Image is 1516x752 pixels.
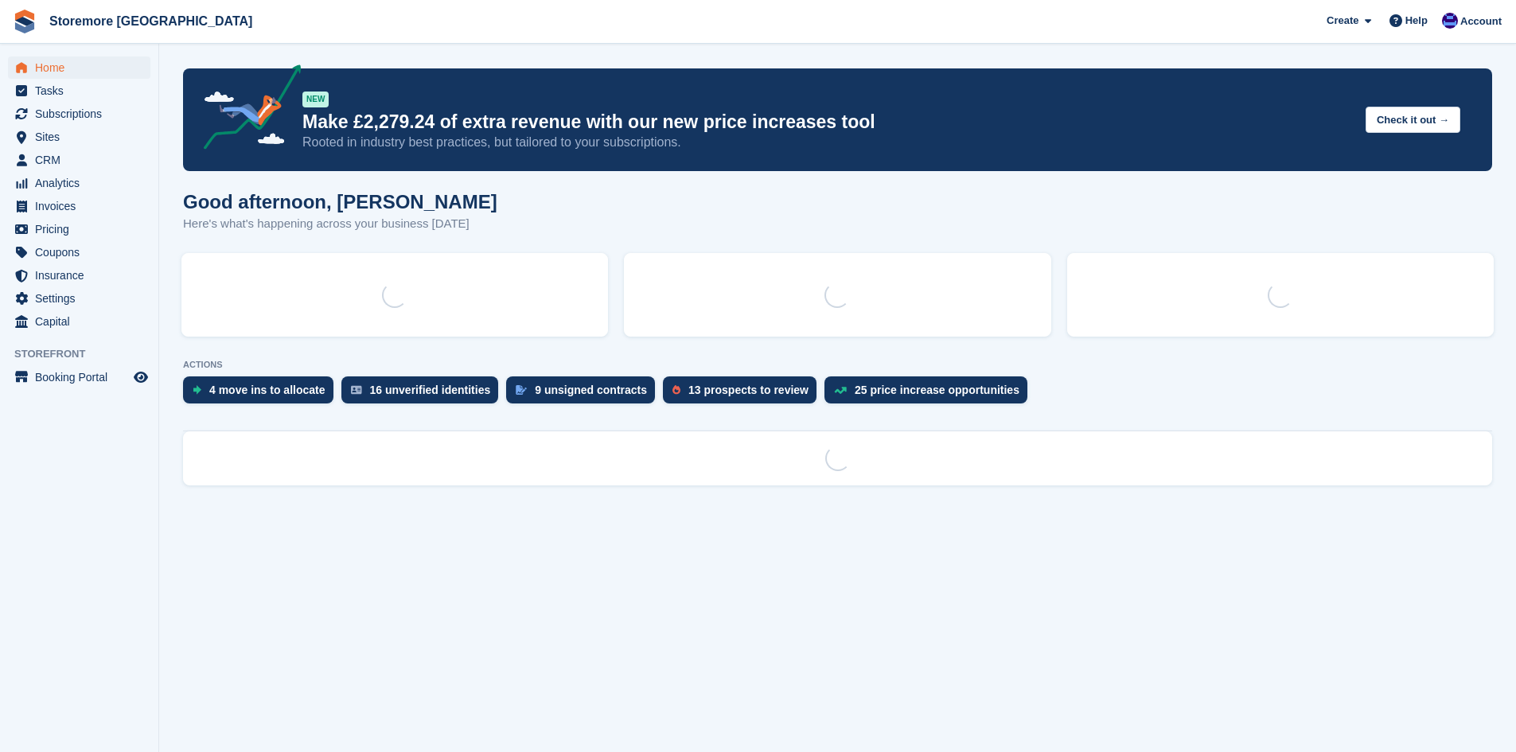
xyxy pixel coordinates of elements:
span: Storefront [14,346,158,362]
a: 25 price increase opportunities [824,376,1035,411]
a: menu [8,241,150,263]
span: Pricing [35,218,131,240]
span: Account [1460,14,1502,29]
span: CRM [35,149,131,171]
a: menu [8,80,150,102]
span: Coupons [35,241,131,263]
p: ACTIONS [183,360,1492,370]
a: menu [8,287,150,310]
a: menu [8,218,150,240]
span: Capital [35,310,131,333]
a: menu [8,366,150,388]
div: 9 unsigned contracts [535,384,647,396]
img: verify_identity-adf6edd0f0f0b5bbfe63781bf79b02c33cf7c696d77639b501bdc392416b5a36.svg [351,385,362,395]
a: 16 unverified identities [341,376,507,411]
span: Insurance [35,264,131,286]
img: Angela [1442,13,1458,29]
span: Sites [35,126,131,148]
img: move_ins_to_allocate_icon-fdf77a2bb77ea45bf5b3d319d69a93e2d87916cf1d5bf7949dd705db3b84f3ca.svg [193,385,201,395]
a: menu [8,103,150,125]
img: stora-icon-8386f47178a22dfd0bd8f6a31ec36ba5ce8667c1dd55bd0f319d3a0aa187defe.svg [13,10,37,33]
a: menu [8,172,150,194]
span: Analytics [35,172,131,194]
div: 4 move ins to allocate [209,384,325,396]
span: Subscriptions [35,103,131,125]
p: Here's what's happening across your business [DATE] [183,215,497,233]
span: Booking Portal [35,366,131,388]
div: 25 price increase opportunities [855,384,1019,396]
h1: Good afternoon, [PERSON_NAME] [183,191,497,212]
a: menu [8,149,150,171]
img: contract_signature_icon-13c848040528278c33f63329250d36e43548de30e8caae1d1a13099fd9432cc5.svg [516,385,527,395]
div: NEW [302,92,329,107]
span: Help [1405,13,1428,29]
span: Tasks [35,80,131,102]
p: Rooted in industry best practices, but tailored to your subscriptions. [302,134,1353,151]
a: 4 move ins to allocate [183,376,341,411]
a: Preview store [131,368,150,387]
a: menu [8,310,150,333]
span: Create [1327,13,1358,29]
a: menu [8,195,150,217]
a: menu [8,264,150,286]
img: price-adjustments-announcement-icon-8257ccfd72463d97f412b2fc003d46551f7dbcb40ab6d574587a9cd5c0d94... [190,64,302,155]
span: Home [35,56,131,79]
img: price_increase_opportunities-93ffe204e8149a01c8c9dc8f82e8f89637d9d84a8eef4429ea346261dce0b2c0.svg [834,387,847,394]
a: Storemore [GEOGRAPHIC_DATA] [43,8,259,34]
div: 16 unverified identities [370,384,491,396]
p: Make £2,279.24 of extra revenue with our new price increases tool [302,111,1353,134]
span: Invoices [35,195,131,217]
div: 13 prospects to review [688,384,809,396]
a: 9 unsigned contracts [506,376,663,411]
button: Check it out → [1366,107,1460,133]
img: prospect-51fa495bee0391a8d652442698ab0144808aea92771e9ea1ae160a38d050c398.svg [672,385,680,395]
a: menu [8,126,150,148]
span: Settings [35,287,131,310]
a: menu [8,56,150,79]
a: 13 prospects to review [663,376,824,411]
